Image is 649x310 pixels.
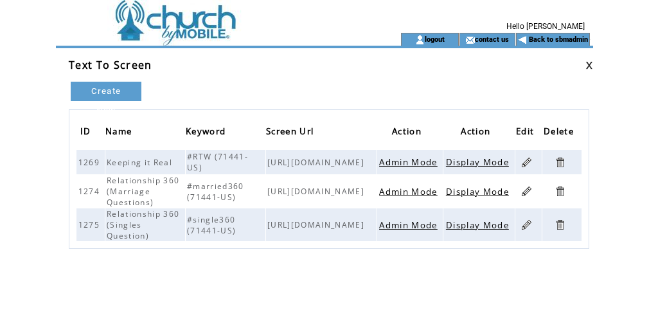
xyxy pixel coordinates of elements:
img: backArrow.gif [518,35,528,45]
span: Keeping it Real [107,157,175,168]
a: ID [80,127,98,136]
span: Start Display Mode to view the text to screen display [446,156,509,168]
span: Action [461,122,493,143]
a: Screen Url [266,122,320,143]
span: Name [105,122,135,143]
span: Start Admin Mode to control the text to screen display [379,156,437,168]
a: contact us [475,35,509,43]
span: #single360 (71441-US) [187,214,239,236]
span: #RTW (71441-US) [187,151,248,173]
a: Click to delete this list [554,156,566,169]
span: Start Admin Mode to control the text to screen display [379,219,437,231]
a: Click to delete this list [554,185,566,197]
a: Back to sbmadmin [529,35,588,44]
span: Action [392,122,425,143]
span: [URL][DOMAIN_NAME] [267,186,368,197]
span: Edit [516,122,537,143]
span: Relationship 360 (Singles Question) [107,208,179,241]
span: 1275 [78,219,103,230]
span: #married360 (71441-US) [187,181,244,203]
a: Click to delete this list [554,219,566,231]
span: Text To Screen [69,58,152,72]
img: account_icon.gif [415,35,425,45]
span: Delete [544,122,577,143]
span: Hello [PERSON_NAME] [506,22,585,31]
span: Start Display Mode to view the text to screen display [446,219,509,231]
span: Screen Url [266,122,317,143]
span: [URL][DOMAIN_NAME] [267,157,368,168]
a: Admin Mode [379,188,437,196]
a: Admin Mode [379,222,437,230]
img: contact_us_icon.gif [465,35,475,45]
span: 1269 [78,157,103,168]
span: Keyword [186,122,229,143]
span: [URL][DOMAIN_NAME] [267,219,368,230]
span: 1274 [78,186,103,197]
span: Start Display Mode to view the text to screen display [446,186,509,197]
a: logout [425,35,445,43]
span: Start Admin Mode to control the text to screen display [379,186,437,197]
span: ID [80,122,94,143]
a: Keyword [186,122,232,143]
a: Name [105,122,138,143]
span: Relationship 360 (Marriage Questions) [107,175,179,208]
a: Create New [71,82,141,101]
a: Admin Mode [379,159,437,167]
